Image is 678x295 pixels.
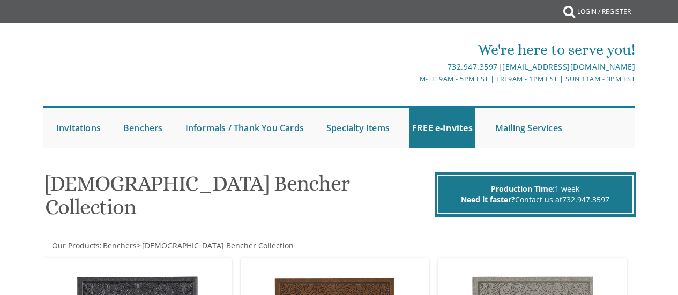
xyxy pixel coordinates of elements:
a: 732.947.3597 [448,62,498,72]
h1: [DEMOGRAPHIC_DATA] Bencher Collection [45,172,432,227]
a: [EMAIL_ADDRESS][DOMAIN_NAME] [502,62,635,72]
div: We're here to serve you! [241,39,635,60]
span: Benchers [103,240,137,251]
a: Specialty Items [324,108,392,148]
a: Informals / Thank You Cards [183,108,307,148]
span: > [137,240,294,251]
a: Benchers [102,240,137,251]
div: M-Th 9am - 5pm EST | Fri 9am - 1pm EST | Sun 11am - 3pm EST [241,73,635,85]
a: Our Products [51,240,100,251]
span: [DEMOGRAPHIC_DATA] Bencher Collection [142,240,294,251]
span: Production Time: [491,184,555,194]
a: 732.947.3597 [562,194,609,205]
a: Invitations [54,108,103,148]
div: | [241,60,635,73]
a: [DEMOGRAPHIC_DATA] Bencher Collection [141,240,294,251]
span: Need it faster? [461,194,515,205]
a: Mailing Services [493,108,565,148]
a: FREE e-Invites [409,108,475,148]
div: 1 week Contact us at [437,175,634,214]
div: : [43,240,339,251]
a: Benchers [121,108,166,148]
